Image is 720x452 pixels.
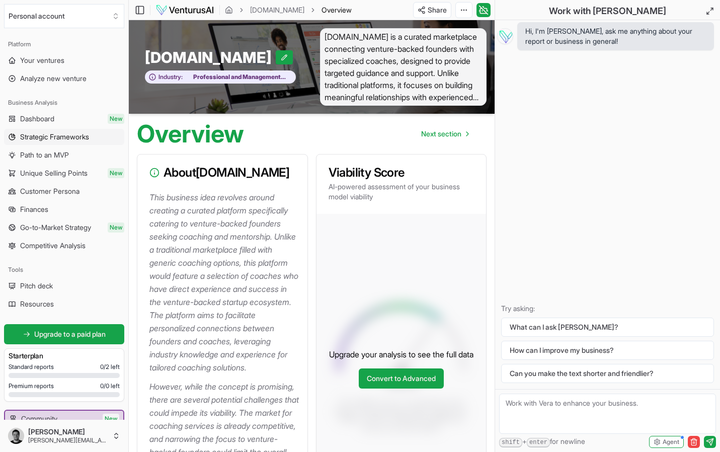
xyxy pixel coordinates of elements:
[4,296,124,312] a: Resources
[20,281,53,291] span: Pitch deck
[20,114,54,124] span: Dashboard
[8,428,24,444] img: ALV-UjUfPWrIoNDQiAOREH6_-z9HbV8a40pNjcA03KQEpAOzMY6UkCiywytdEl_hH3TzT1HYvEVHolB9_AV6j5G5qu3LJTeMM...
[428,5,447,15] span: Share
[413,124,476,144] a: Go to next page
[329,167,474,179] h3: Viability Score
[250,5,304,15] a: [DOMAIN_NAME]
[20,55,64,65] span: Your ventures
[145,70,296,84] button: Industry:Professional and Management Development Training
[329,348,473,360] p: Upgrade your analysis to see the full data
[4,147,124,163] a: Path to an MVP
[20,241,86,251] span: Competitive Analysis
[21,414,57,424] span: Community
[108,222,124,233] span: New
[421,129,461,139] span: Next section
[100,363,120,371] span: 0 / 2 left
[549,4,666,18] h2: Work with [PERSON_NAME]
[4,111,124,127] a: DashboardNew
[20,73,87,84] span: Analyze new venture
[4,70,124,87] a: Analyze new venture
[20,299,54,309] span: Resources
[108,168,124,178] span: New
[329,182,474,202] p: AI-powered assessment of your business model viability
[20,204,48,214] span: Finances
[501,318,714,337] button: What can I ask [PERSON_NAME]?
[4,52,124,68] a: Your ventures
[34,329,106,339] span: Upgrade to a paid plan
[20,222,91,233] span: Go-to-Market Strategy
[149,191,299,374] p: This business idea revolves around creating a curated platform specifically catering to venture-b...
[9,363,54,371] span: Standard reports
[499,438,522,447] kbd: shift
[145,48,276,66] span: [DOMAIN_NAME]
[20,186,79,196] span: Customer Persona
[20,168,88,178] span: Unique Selling Points
[137,122,244,146] h1: Overview
[4,165,124,181] a: Unique Selling PointsNew
[4,4,124,28] button: Select an organization
[4,278,124,294] a: Pitch deck
[4,183,124,199] a: Customer Persona
[20,132,89,142] span: Strategic Frameworks
[497,28,513,44] img: Vera
[4,219,124,236] a: Go-to-Market StrategyNew
[158,73,183,81] span: Industry:
[320,28,487,106] span: [DOMAIN_NAME] is a curated marketplace connecting venture-backed founders with specialized coache...
[4,262,124,278] div: Tools
[322,5,352,15] span: Overview
[4,201,124,217] a: Finances
[183,73,290,81] span: Professional and Management Development Training
[9,382,54,390] span: Premium reports
[4,95,124,111] div: Business Analysis
[499,436,585,447] span: + for newline
[4,129,124,145] a: Strategic Frameworks
[649,436,684,448] button: Agent
[501,364,714,383] button: Can you make the text shorter and friendlier?
[5,411,123,427] a: CommunityNew
[9,351,120,361] h3: Starter plan
[4,424,124,448] button: [PERSON_NAME][PERSON_NAME][EMAIL_ADDRESS][DOMAIN_NAME]
[663,438,679,446] span: Agent
[100,382,120,390] span: 0 / 0 left
[4,324,124,344] a: Upgrade to a paid plan
[413,124,476,144] nav: pagination
[28,436,108,444] span: [PERSON_NAME][EMAIL_ADDRESS][DOMAIN_NAME]
[155,4,214,16] img: logo
[149,167,295,179] h3: About [DOMAIN_NAME]
[501,341,714,360] button: How can I improve my business?
[413,2,451,18] button: Share
[108,114,124,124] span: New
[4,36,124,52] div: Platform
[20,150,69,160] span: Path to an MVP
[4,238,124,254] a: Competitive Analysis
[501,304,714,314] p: Try asking:
[527,438,550,447] kbd: enter
[28,427,108,436] span: [PERSON_NAME]
[103,414,119,424] span: New
[225,5,352,15] nav: breadcrumb
[359,368,444,389] a: Convert to Advanced
[525,26,706,46] span: Hi, I'm [PERSON_NAME], ask me anything about your report or business in general!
